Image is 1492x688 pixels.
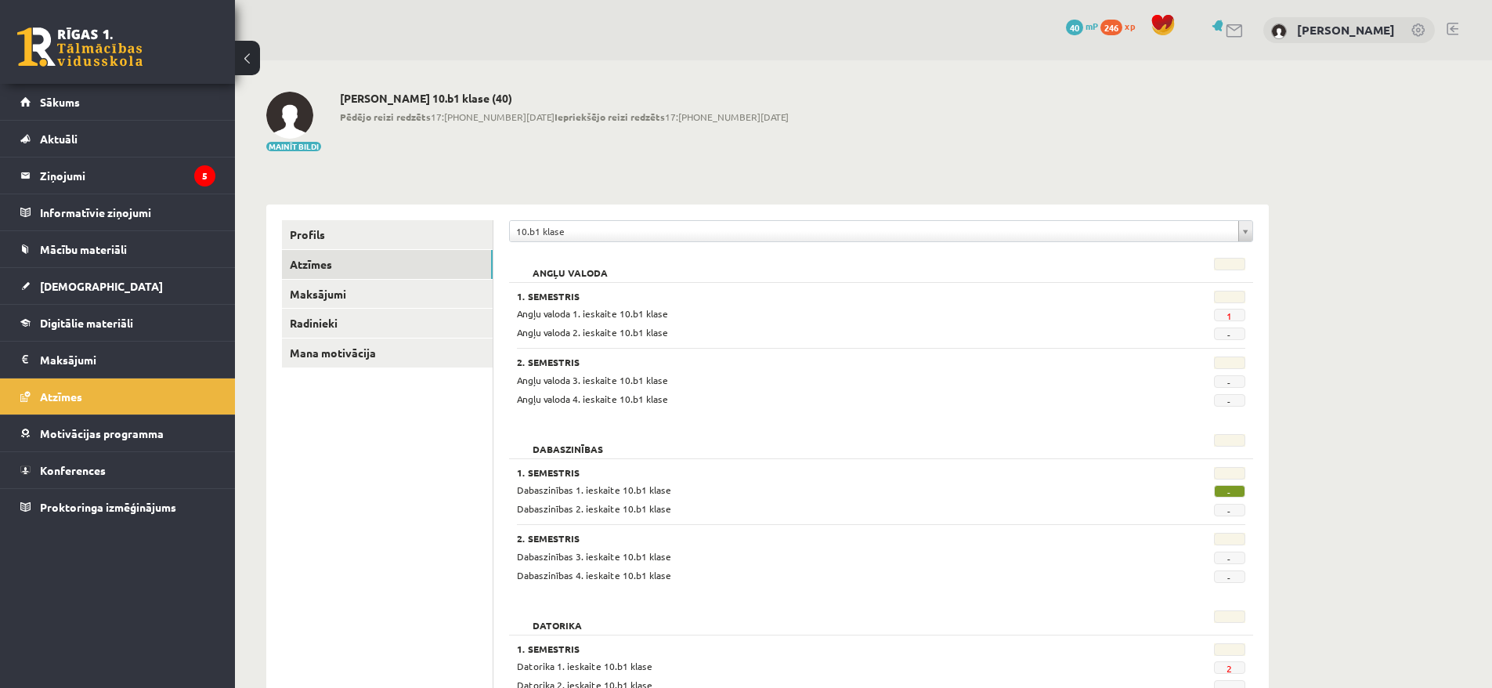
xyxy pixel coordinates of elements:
span: - [1214,394,1245,407]
span: Dabaszinības 4. ieskaite 10.b1 klase [517,569,671,581]
span: Angļu valoda 1. ieskaite 10.b1 klase [517,307,668,320]
span: Datorika 1. ieskaite 10.b1 klase [517,660,652,672]
a: Motivācijas programma [20,415,215,451]
h2: [PERSON_NAME] 10.b1 klase (40) [340,92,789,105]
span: xp [1125,20,1135,32]
span: - [1214,570,1245,583]
span: Proktoringa izmēģinājums [40,500,176,514]
span: Mācību materiāli [40,242,127,256]
img: Maksims Cibuļskis [1271,24,1287,39]
legend: Informatīvie ziņojumi [40,194,215,230]
b: Iepriekšējo reizi redzēts [555,110,665,123]
a: 1 [1226,310,1232,322]
h3: 2. Semestris [517,533,1120,544]
img: Maksims Cibuļskis [266,92,313,139]
span: Sākums [40,95,80,109]
span: - [1214,375,1245,388]
span: 10.b1 klase [516,221,1232,241]
a: Digitālie materiāli [20,305,215,341]
span: 17:[PHONE_NUMBER][DATE] 17:[PHONE_NUMBER][DATE] [340,110,789,124]
a: [DEMOGRAPHIC_DATA] [20,268,215,304]
a: Maksājumi [20,342,215,378]
h3: 1. Semestris [517,643,1120,654]
h2: Datorika [517,610,598,626]
a: Radinieki [282,309,493,338]
a: Ziņojumi5 [20,158,215,194]
a: Maksājumi [282,280,493,309]
a: Aktuāli [20,121,215,157]
a: 10.b1 klase [510,221,1252,241]
a: Atzīmes [282,250,493,279]
span: Motivācijas programma [40,426,164,440]
button: Mainīt bildi [266,142,321,151]
span: Dabaszinības 1. ieskaite 10.b1 klase [517,483,671,496]
a: Sākums [20,84,215,120]
legend: Maksājumi [40,342,215,378]
span: Angļu valoda 3. ieskaite 10.b1 klase [517,374,668,386]
a: Atzīmes [20,378,215,415]
i: 5 [194,165,215,186]
h3: 1. Semestris [517,467,1120,478]
span: 40 [1066,20,1083,35]
span: - [1214,328,1245,340]
span: 246 [1100,20,1122,35]
a: Informatīvie ziņojumi [20,194,215,230]
span: - [1214,552,1245,564]
span: Atzīmes [40,389,82,404]
a: 246 xp [1100,20,1143,32]
a: Mana motivācija [282,339,493,368]
h3: 1. Semestris [517,291,1120,302]
a: [PERSON_NAME] [1297,22,1395,38]
span: Dabaszinības 2. ieskaite 10.b1 klase [517,502,671,515]
span: Dabaszinības 3. ieskaite 10.b1 klase [517,550,671,563]
span: Aktuāli [40,132,78,146]
a: Profils [282,220,493,249]
h2: Dabaszinības [517,434,619,450]
b: Pēdējo reizi redzēts [340,110,431,123]
span: - [1214,485,1245,498]
a: Mācību materiāli [20,231,215,267]
span: [DEMOGRAPHIC_DATA] [40,279,163,293]
span: mP [1086,20,1098,32]
h3: 2. Semestris [517,357,1120,368]
a: Proktoringa izmēģinājums [20,489,215,525]
a: 2 [1226,662,1232,675]
legend: Ziņojumi [40,158,215,194]
a: 40 mP [1066,20,1098,32]
span: - [1214,504,1245,516]
a: Rīgas 1. Tālmācības vidusskola [17,27,143,67]
span: Konferences [40,463,106,477]
a: Konferences [20,452,215,488]
span: Angļu valoda 4. ieskaite 10.b1 klase [517,393,668,405]
span: Angļu valoda 2. ieskaite 10.b1 klase [517,326,668,339]
h2: Angļu valoda [517,258,623,273]
span: Digitālie materiāli [40,316,133,330]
